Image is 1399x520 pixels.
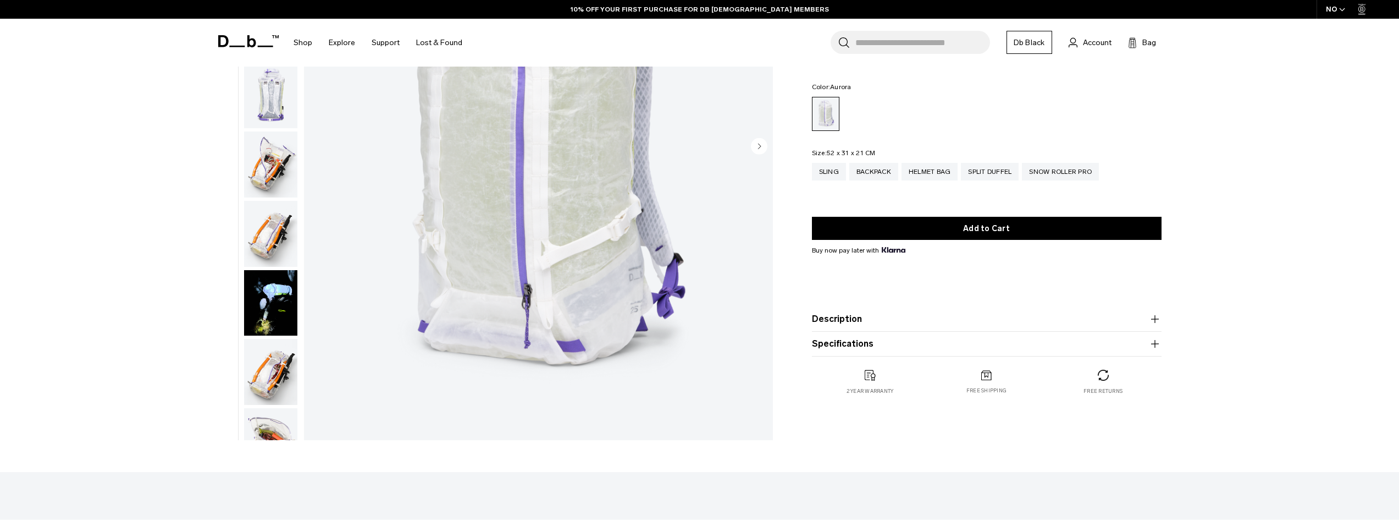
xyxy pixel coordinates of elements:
legend: Size: [812,150,876,156]
a: Explore [329,23,355,62]
img: Weigh_Lighter_Backpack_25L_6.png [244,339,297,405]
img: Weigh_Lighter_Backpack_25L_7.png [244,408,297,474]
button: Bag [1128,36,1156,49]
button: Weigh Lighter Backpack 25L Aurora [244,270,298,337]
a: Sling [812,163,846,180]
button: Weigh_Lighter_Backpack_25L_5.png [244,200,298,267]
a: Helmet Bag [902,163,958,180]
p: 2 year warranty [847,387,894,395]
span: Aurora [830,83,851,91]
button: Next slide [751,138,767,156]
a: Account [1069,36,1112,49]
a: Support [372,23,400,62]
img: Weigh Lighter Backpack 25L Aurora [244,270,297,336]
span: Buy now pay later with [812,245,905,255]
nav: Main Navigation [285,19,471,67]
img: Weigh_Lighter_Backpack_25L_4.png [244,132,297,198]
button: Weigh_Lighter_Backpack_25L_3.png [244,62,298,129]
img: Weigh_Lighter_Backpack_25L_3.png [244,62,297,128]
a: Split Duffel [961,163,1019,180]
img: {"height" => 20, "alt" => "Klarna"} [882,247,905,253]
a: 10% OFF YOUR FIRST PURCHASE FOR DB [DEMOGRAPHIC_DATA] MEMBERS [571,4,829,14]
button: Description [812,313,1162,326]
p: Free returns [1083,387,1122,395]
button: Weigh_Lighter_Backpack_25L_4.png [244,131,298,198]
button: Weigh_Lighter_Backpack_25L_6.png [244,338,298,406]
a: Aurora [812,97,839,131]
legend: Color: [812,84,851,90]
span: Account [1083,37,1112,48]
button: Specifications [812,337,1162,351]
span: Bag [1142,37,1156,48]
a: Backpack [849,163,898,180]
a: Shop [294,23,312,62]
button: Add to Cart [812,217,1162,240]
a: Snow Roller Pro [1022,163,1099,180]
p: Free shipping [966,387,1007,395]
a: Lost & Found [416,23,462,62]
img: Weigh_Lighter_Backpack_25L_5.png [244,201,297,267]
a: Db Black [1007,31,1052,54]
button: Weigh_Lighter_Backpack_25L_7.png [244,408,298,475]
span: 52 x 31 x 21 CM [827,149,876,157]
